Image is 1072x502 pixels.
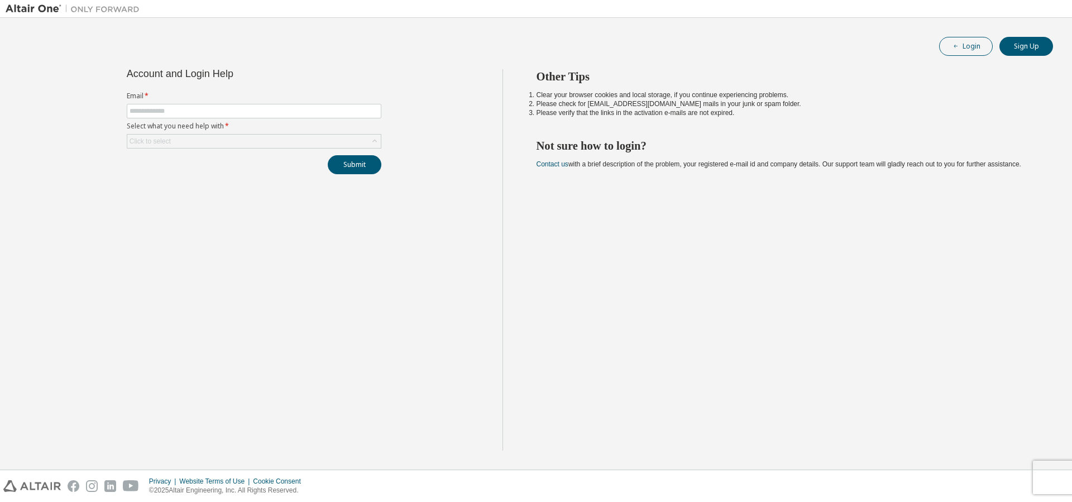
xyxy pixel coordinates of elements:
p: © 2025 Altair Engineering, Inc. All Rights Reserved. [149,486,308,495]
div: Website Terms of Use [179,477,253,486]
img: youtube.svg [123,480,139,492]
li: Clear your browser cookies and local storage, if you continue experiencing problems. [537,90,1033,99]
li: Please verify that the links in the activation e-mails are not expired. [537,108,1033,117]
h2: Not sure how to login? [537,138,1033,153]
div: Account and Login Help [127,69,331,78]
img: altair_logo.svg [3,480,61,492]
a: Contact us [537,160,568,168]
div: Cookie Consent [253,477,307,486]
div: Click to select [130,137,171,146]
img: linkedin.svg [104,480,116,492]
label: Select what you need help with [127,122,381,131]
h2: Other Tips [537,69,1033,84]
img: Altair One [6,3,145,15]
img: facebook.svg [68,480,79,492]
div: Click to select [127,135,381,148]
button: Submit [328,155,381,174]
li: Please check for [EMAIL_ADDRESS][DOMAIN_NAME] mails in your junk or spam folder. [537,99,1033,108]
div: Privacy [149,477,179,486]
button: Sign Up [999,37,1053,56]
span: with a brief description of the problem, your registered e-mail id and company details. Our suppo... [537,160,1021,168]
label: Email [127,92,381,101]
button: Login [939,37,993,56]
img: instagram.svg [86,480,98,492]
